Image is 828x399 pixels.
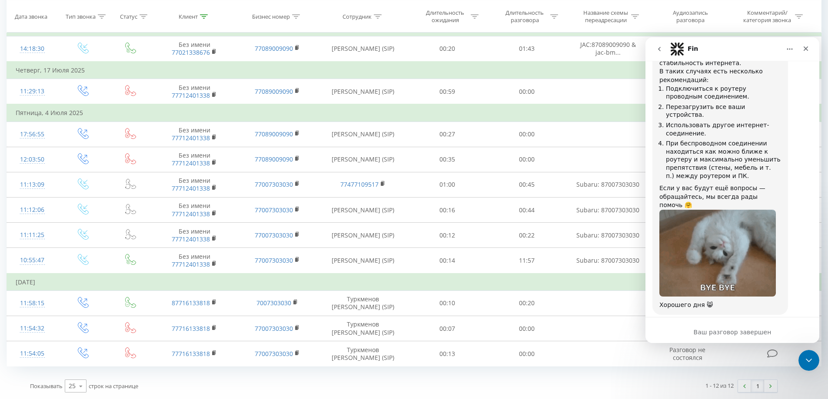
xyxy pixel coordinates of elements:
a: 77007303030 [255,324,293,333]
td: 11:57 [487,248,567,274]
td: Без имени [153,122,236,147]
td: 01:00 [408,172,487,197]
td: Без имени [153,248,236,274]
li: Перезагрузить все ваши устройства. [20,66,136,82]
div: Клиент [179,13,198,20]
li: Использовать другое интернет-соединение. [20,84,136,100]
td: 00:44 [487,198,567,223]
a: 77712401338 [172,159,210,167]
a: 77712401338 [172,184,210,192]
a: 77089009090 [255,130,293,138]
div: Сотрудник [343,13,372,20]
div: 11:54:05 [16,345,49,362]
div: 11:54:32 [16,320,49,337]
td: [PERSON_NAME] (SIP) [319,36,408,62]
a: 77007303030 [255,231,293,239]
div: 17:56:55 [16,126,49,143]
span: Показывать [30,382,63,390]
td: 00:00 [487,316,567,341]
a: 77089009090 [255,155,293,163]
td: Без имени [153,79,236,105]
div: 11:29:13 [16,83,49,100]
td: [PERSON_NAME] (SIP) [319,248,408,274]
div: Если у вас будут ещё вопросы — обращайтесь, мы всегда рады помочь 🤗 [14,147,136,172]
td: 00:00 [487,147,567,172]
td: 00:10 [408,290,487,316]
a: 77477109517 [340,180,379,188]
td: 00:20 [487,290,567,316]
td: 00:13 [408,341,487,366]
span: Разговор не состоялся [669,346,705,362]
a: 77089009090 [255,87,293,96]
td: 00:00 [487,79,567,105]
a: 77712401338 [172,210,210,218]
td: 00:59 [408,79,487,105]
td: 00:16 [408,198,487,223]
a: 77007303030 [255,256,293,264]
td: Subaru: 87007303030 [566,172,649,197]
td: 00:12 [408,223,487,248]
td: 00:00 [487,122,567,147]
a: 77007303030 [255,206,293,214]
a: 7007303030 [256,299,291,307]
td: 00:45 [487,172,567,197]
td: 00:14 [408,248,487,274]
td: 00:27 [408,122,487,147]
div: 1 - 12 из 12 [705,381,734,390]
div: Длительность разговора [502,9,548,24]
div: 11:13:09 [16,176,49,193]
td: Четверг, 17 Июля 2025 [7,62,821,79]
a: 77007303030 [255,350,293,358]
div: 11:58:15 [16,295,49,312]
td: Без имени [153,223,236,248]
div: Комментарий/категория звонка [742,9,793,24]
div: 12:03:50 [16,151,49,168]
div: 11:12:06 [16,201,49,218]
a: 1 [751,380,764,392]
a: 87716133818 [172,299,210,307]
a: 77716133818 [172,324,210,333]
div: Аудиозапись разговора [662,9,718,24]
iframe: Intercom live chat [645,37,819,343]
td: Без имени [153,36,236,62]
td: [PERSON_NAME] (SIP) [319,223,408,248]
div: Длительность ожидания [422,9,469,24]
td: 00:20 [408,36,487,62]
td: Туркменов [PERSON_NAME] (SIP) [319,290,408,316]
li: Подключиться к роутеру проводным соединением. [20,47,136,63]
td: 00:07 [408,316,487,341]
a: 77712401338 [172,235,210,243]
td: Без имени [153,198,236,223]
div: Статус [120,13,137,20]
div: Тип звонка [66,13,96,20]
td: Туркменов [PERSON_NAME] (SIP) [319,316,408,341]
td: Пятница, 4 Июля 2025 [7,104,821,122]
a: 77716133818 [172,350,210,358]
td: [PERSON_NAME] (SIP) [319,79,408,105]
td: 00:35 [408,147,487,172]
div: 11:11:25 [16,227,49,244]
td: [PERSON_NAME] (SIP) [319,147,408,172]
a: 77089009090 [255,44,293,53]
div: 14:18:30 [16,40,49,57]
span: JAC:87089009090 & jac-bm... [580,40,636,56]
td: [PERSON_NAME] (SIP) [319,198,408,223]
td: Subaru: 87007303030 [566,198,649,223]
li: При беспроводном соединении находиться как можно ближе к роутеру и максимально уменьшить препятст... [20,102,136,142]
td: 01:43 [487,36,567,62]
td: [DATE] [7,274,821,291]
div: 25 [69,382,76,390]
td: Без имени [153,147,236,172]
a: 77712401338 [172,91,210,99]
td: Без имени [153,172,236,197]
div: В таких случаях есть несколько рекомендаций: [14,30,136,47]
span: строк на странице [89,382,138,390]
a: 77007303030 [255,180,293,188]
div: 10:55:47 [16,252,49,269]
div: Дата звонка [15,13,47,20]
a: 77712401338 [172,134,210,142]
td: [PERSON_NAME] (SIP) [319,122,408,147]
